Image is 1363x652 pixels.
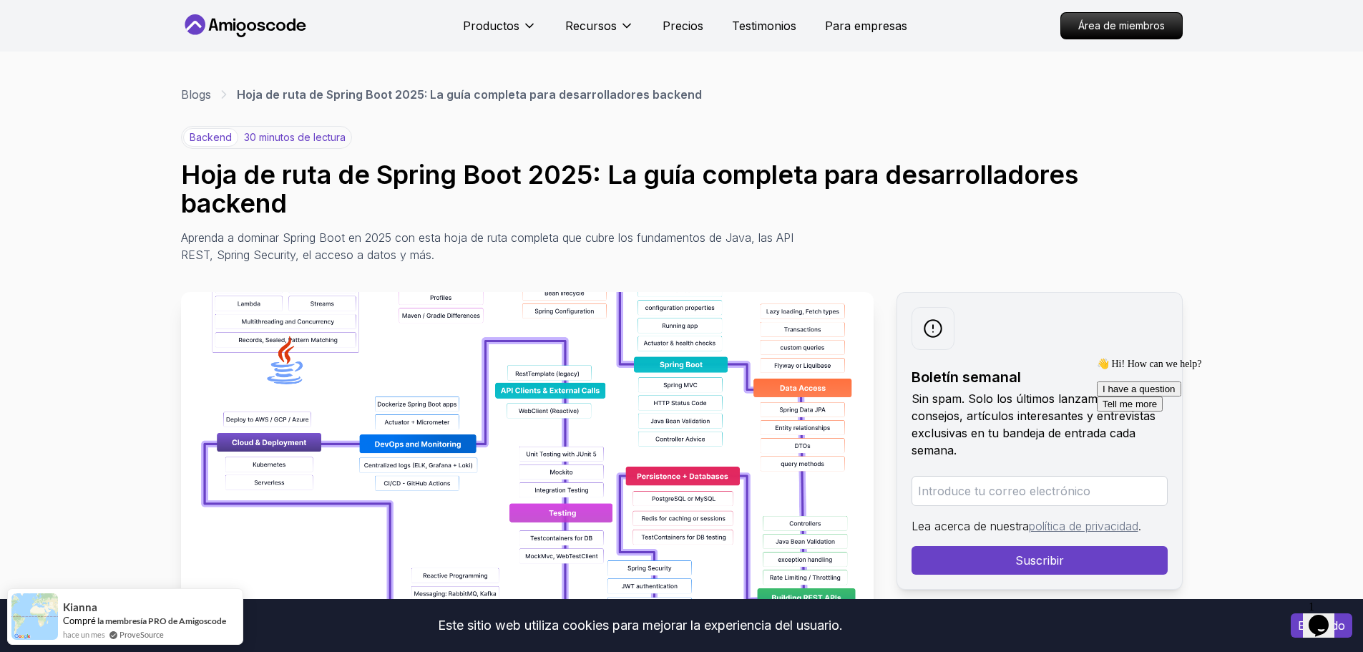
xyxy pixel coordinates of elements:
[237,87,702,102] font: Hoja de ruta de Spring Boot 2025: La guía completa para desarrolladores backend
[6,44,72,59] button: Tell me more
[97,615,226,626] a: la membresía PRO de Amigoscode
[1303,595,1349,638] iframe: widget de chat
[1091,352,1349,588] iframe: widget de chat
[912,476,1168,506] input: Introduce tu correo electrónico
[565,17,634,46] button: Recursos
[912,546,1168,575] button: Suscribir
[11,593,58,640] img: Imagen de notificación de prueba social de Provesource
[181,159,1078,219] font: Hoja de ruta de Spring Boot 2025: La guía completa para desarrolladores backend
[63,630,105,639] font: hace un mes
[1029,519,1138,533] a: política de privacidad
[181,230,793,262] font: Aprenda a dominar Spring Boot en 2025 con esta hoja de ruta completa que cubre los fundamentos de...
[463,19,519,33] font: Productos
[732,19,796,33] font: Testimonios
[181,87,211,102] font: Blogs
[1298,618,1345,633] font: Entiendo
[181,292,874,614] img: Hoja de ruta de Spring Boot 2025: la guía completa para desarrolladores backend (miniatura)
[732,17,796,34] a: Testimonios
[63,600,97,613] font: Kianna
[912,391,1156,457] font: Sin spam. Solo los últimos lanzamientos y consejos, artículos interesantes y entrevistas exclusiv...
[6,6,263,59] div: 👋 Hi! How can we help?I have a questionTell me more
[1015,553,1064,568] font: Suscribir
[825,19,907,33] font: Para empresas
[6,6,110,17] span: 👋 Hi! How can we help?
[912,369,1021,386] font: Boletín semanal
[825,17,907,34] a: Para empresas
[663,19,703,33] font: Precios
[1291,613,1352,638] button: Aceptar cookies
[6,29,90,44] button: I have a question
[1078,19,1165,31] font: Área de miembros
[181,86,211,103] a: Blogs
[119,628,164,641] a: ProveSource
[663,17,703,34] a: Precios
[244,131,346,143] font: 30 minutos de lectura
[119,630,164,639] font: ProveSource
[190,131,232,143] font: backend
[912,519,1029,533] font: Lea acerca de nuestra
[565,19,617,33] font: Recursos
[1060,12,1183,39] a: Área de miembros
[438,618,843,633] font: Este sitio web utiliza cookies para mejorar la experiencia del usuario.
[463,17,537,46] button: Productos
[63,615,96,626] font: Compré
